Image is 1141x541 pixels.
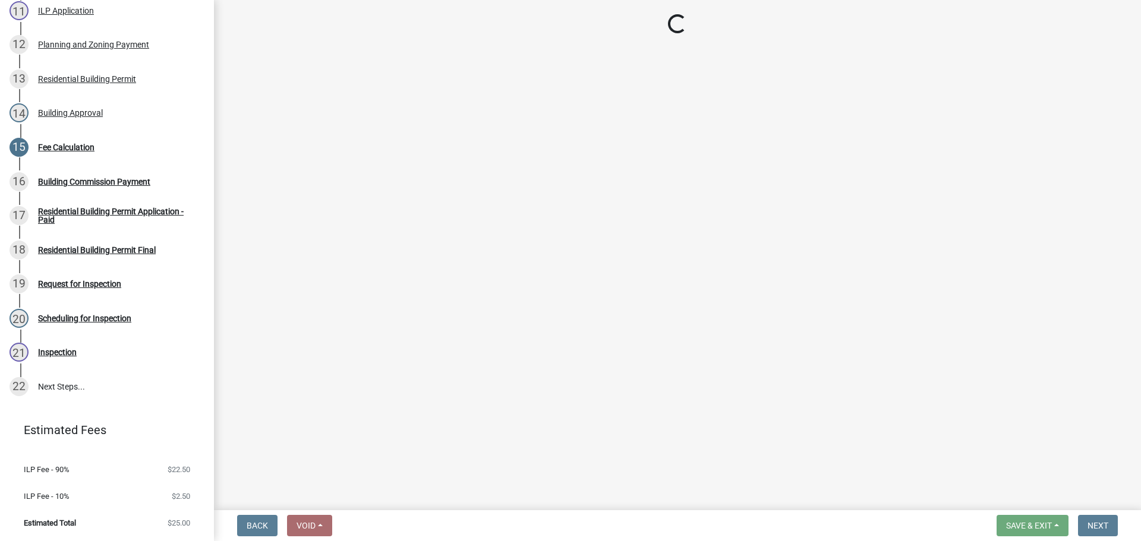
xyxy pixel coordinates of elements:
div: Residential Building Permit [38,75,136,83]
div: 18 [10,241,29,260]
div: Building Commission Payment [38,178,150,186]
div: 11 [10,1,29,20]
span: ILP Fee - 10% [24,492,70,500]
div: 22 [10,377,29,396]
div: Inspection [38,348,77,356]
button: Next [1078,515,1118,536]
div: 20 [10,309,29,328]
div: Residential Building Permit Final [38,246,156,254]
button: Void [287,515,332,536]
span: Estimated Total [24,519,76,527]
div: 15 [10,138,29,157]
span: Void [297,521,316,530]
div: 16 [10,172,29,191]
div: 17 [10,206,29,225]
button: Save & Exit [997,515,1068,536]
span: Back [247,521,268,530]
div: ILP Application [38,7,94,15]
span: $22.50 [168,466,190,473]
button: Back [237,515,278,536]
div: 14 [10,103,29,122]
div: 12 [10,35,29,54]
div: 21 [10,343,29,362]
div: 13 [10,69,29,88]
span: ILP Fee - 90% [24,466,70,473]
div: Residential Building Permit Application - Paid [38,207,195,224]
div: Planning and Zoning Payment [38,40,149,49]
div: Building Approval [38,109,103,117]
span: Save & Exit [1006,521,1052,530]
span: $25.00 [168,519,190,527]
span: Next [1088,521,1108,530]
div: Request for Inspection [38,280,121,288]
div: Fee Calculation [38,143,94,151]
div: 19 [10,274,29,293]
a: Estimated Fees [10,418,195,442]
span: $2.50 [172,492,190,500]
div: Scheduling for Inspection [38,314,131,322]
